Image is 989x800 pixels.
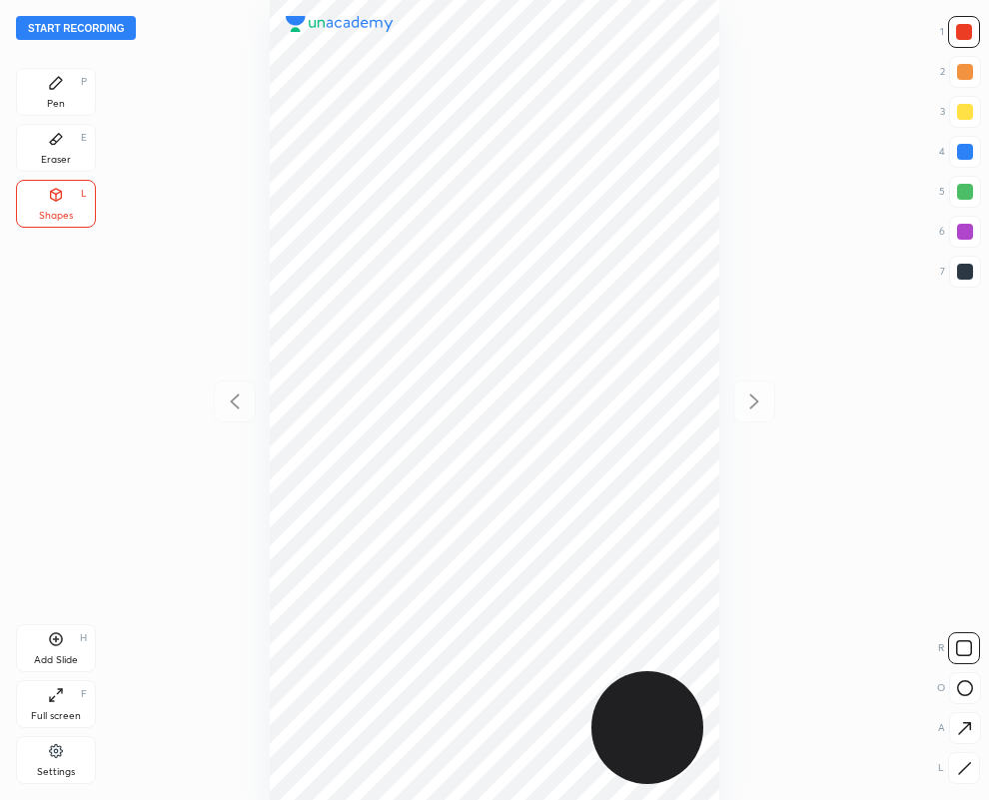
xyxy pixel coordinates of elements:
div: Eraser [41,155,71,165]
div: Add Slide [34,655,78,665]
div: 2 [940,56,981,88]
div: O [937,672,981,704]
div: P [81,77,87,87]
div: 3 [940,96,981,128]
div: E [81,133,87,143]
img: logo.38c385cc.svg [286,16,394,32]
div: H [80,633,87,643]
div: R [938,632,980,664]
div: 7 [940,256,981,288]
div: F [81,689,87,699]
div: Shapes [39,211,73,221]
div: 5 [939,176,981,208]
div: L [81,189,87,199]
button: Start recording [16,16,136,40]
div: L [938,752,980,784]
div: Pen [47,99,65,109]
div: 4 [939,136,981,168]
div: Full screen [31,711,81,721]
div: Settings [37,767,75,777]
div: A [938,712,981,744]
div: 1 [940,16,980,48]
div: 6 [939,216,981,248]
